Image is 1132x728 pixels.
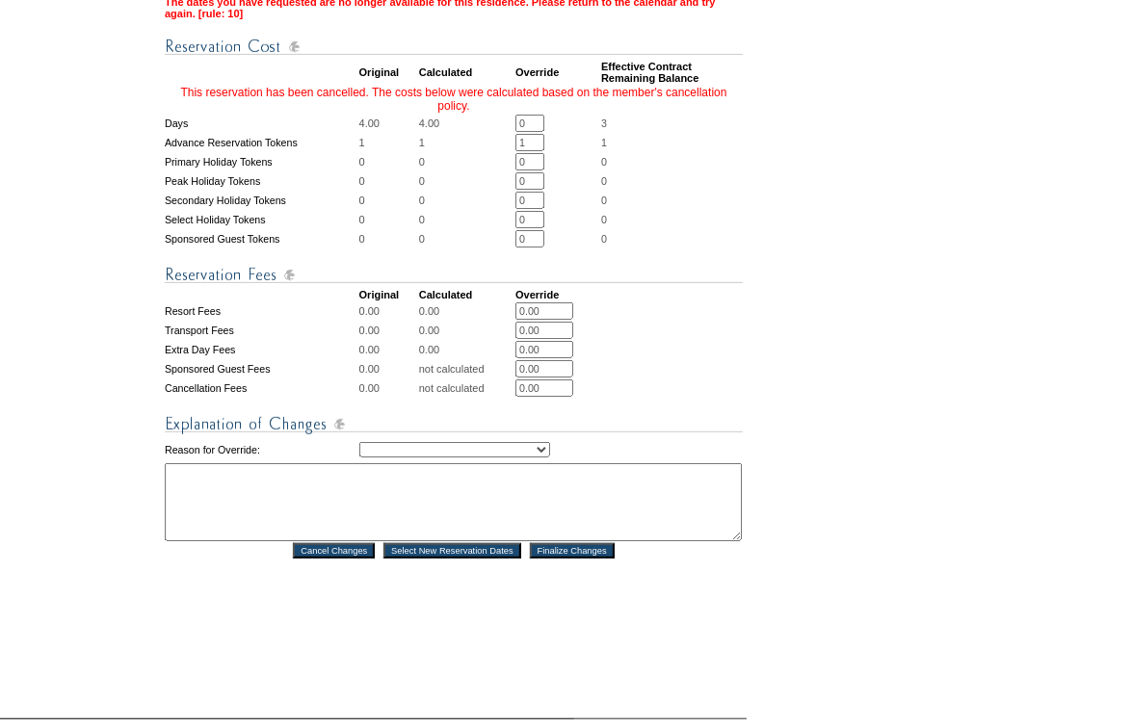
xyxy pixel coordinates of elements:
td: 0 [419,172,513,190]
td: 1 [419,134,513,151]
td: Advance Reservation Tokens [165,134,357,151]
td: This reservation has been cancelled. The costs below were calculated based on the member's cancel... [165,86,743,113]
td: 4.00 [359,115,417,132]
td: Calculated [419,61,513,84]
td: Sponsored Guest Fees [165,360,357,377]
td: 0 [359,192,417,209]
td: 0.00 [359,360,417,377]
input: Finalize Changes [530,543,615,559]
td: Resort Fees [165,302,357,320]
td: Effective Contract Remaining Balance [601,61,743,84]
td: 0 [359,172,417,190]
td: Original [359,289,417,300]
td: 0 [359,153,417,170]
td: Days [165,115,357,132]
td: 0 [419,211,513,228]
td: 0.00 [359,379,417,397]
td: Transport Fees [165,322,357,339]
td: not calculated [419,379,513,397]
td: Override [515,61,599,84]
img: Explanation of Changes [165,412,743,436]
td: 0 [359,230,417,247]
td: Override [515,289,599,300]
td: 4.00 [419,115,513,132]
td: not calculated [419,360,513,377]
span: 3 [601,117,607,129]
td: 0 [419,153,513,170]
td: 1 [359,134,417,151]
img: Reservation Fees [165,263,743,287]
td: Primary Holiday Tokens [165,153,357,170]
input: Select New Reservation Dates [383,543,521,559]
span: 0 [601,175,607,187]
td: Peak Holiday Tokens [165,172,357,190]
input: Cancel Changes [293,543,375,559]
td: Calculated [419,289,513,300]
td: 0.00 [359,341,417,358]
span: 0 [601,195,607,206]
td: Secondary Holiday Tokens [165,192,357,209]
span: 0 [601,233,607,245]
span: 0 [601,214,607,225]
td: 0.00 [359,302,417,320]
td: Reason for Override: [165,438,357,461]
td: 0.00 [419,302,513,320]
td: 0 [359,211,417,228]
td: Extra Day Fees [165,341,357,358]
span: 0 [601,156,607,168]
td: Sponsored Guest Tokens [165,230,357,247]
td: 0 [419,192,513,209]
img: Reservation Cost [165,35,743,59]
td: 0 [419,230,513,247]
td: Original [359,61,417,84]
span: 1 [601,137,607,148]
td: Select Holiday Tokens [165,211,357,228]
td: 0.00 [359,322,417,339]
td: Cancellation Fees [165,379,357,397]
td: 0.00 [419,322,513,339]
td: 0.00 [419,341,513,358]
